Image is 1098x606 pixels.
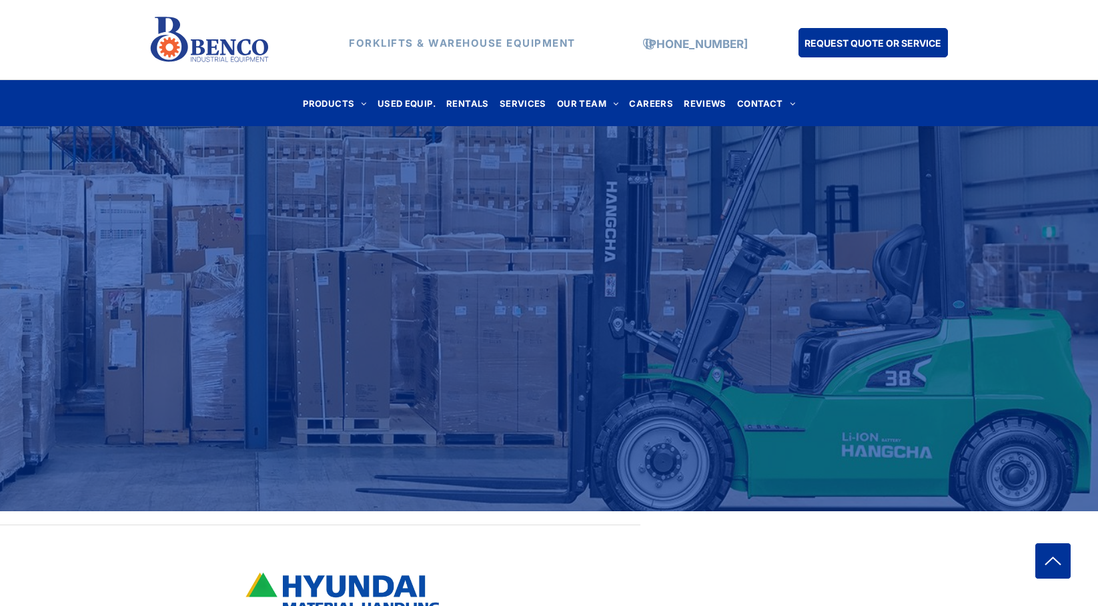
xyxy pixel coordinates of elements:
[494,94,552,112] a: SERVICES
[798,28,948,57] a: REQUEST QUOTE OR SERVICE
[678,94,732,112] a: REVIEWS
[552,94,624,112] a: OUR TEAM
[441,94,494,112] a: RENTALS
[804,31,941,55] span: REQUEST QUOTE OR SERVICE
[298,94,372,112] a: PRODUCTS
[624,94,678,112] a: CAREERS
[732,94,800,112] a: CONTACT
[645,37,748,51] a: [PHONE_NUMBER]
[349,37,576,49] strong: FORKLIFTS & WAREHOUSE EQUIPMENT
[372,94,441,112] a: USED EQUIP.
